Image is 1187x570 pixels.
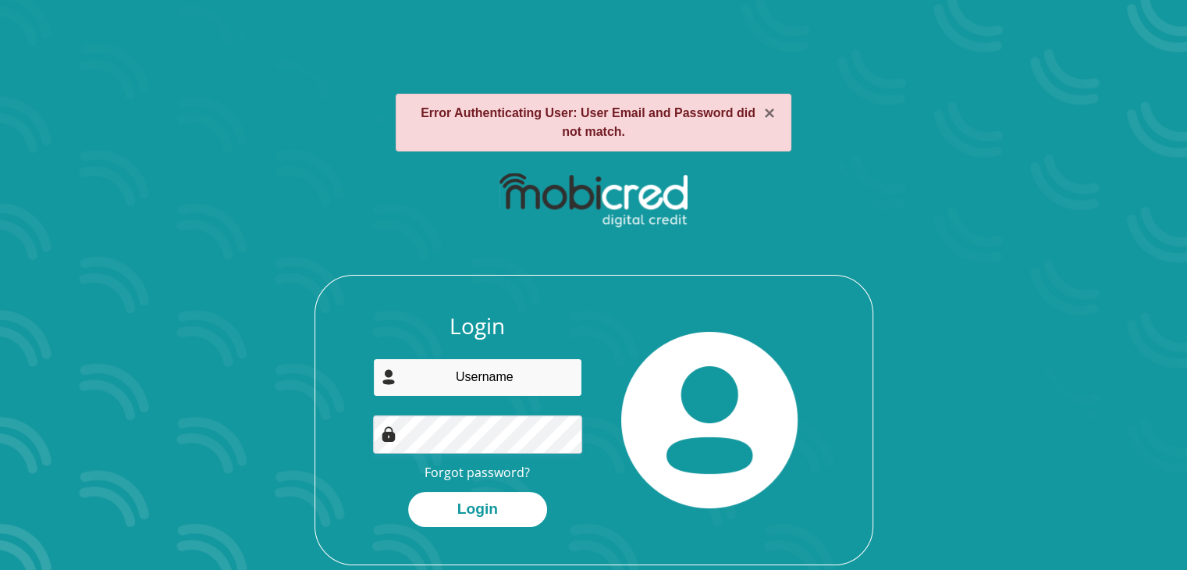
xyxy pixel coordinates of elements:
[421,106,755,138] strong: Error Authenticating User: User Email and Password did not match.
[373,313,582,340] h3: Login
[408,492,547,527] button: Login
[381,369,396,385] img: user-icon image
[499,173,688,228] img: mobicred logo
[764,104,775,123] button: ×
[425,464,530,481] a: Forgot password?
[373,358,582,397] input: Username
[381,426,396,442] img: Image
